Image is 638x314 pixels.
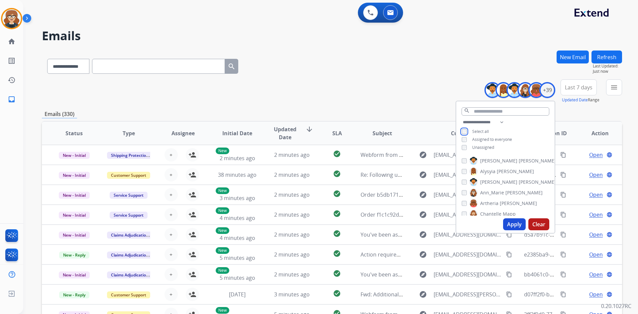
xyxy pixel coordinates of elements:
mat-icon: content_copy [560,172,566,178]
span: Claims Adjudication [107,252,153,259]
span: [EMAIL_ADDRESS][DOMAIN_NAME] [434,171,502,179]
span: [EMAIL_ADDRESS][DOMAIN_NAME] [434,231,502,239]
mat-icon: check_circle [333,269,341,277]
mat-icon: home [8,38,16,46]
span: [EMAIL_ADDRESS][DOMAIN_NAME] [434,251,502,259]
span: Initial Date [222,129,252,137]
span: Alysyia [480,168,495,175]
span: Open [589,191,603,199]
button: Clear [528,218,549,230]
mat-icon: language [606,291,612,297]
span: + [169,270,172,278]
span: Subject [372,129,392,137]
button: + [164,148,178,161]
mat-icon: explore [419,231,427,239]
span: Customer [451,129,477,137]
span: New - Initial [59,172,90,179]
span: New - Initial [59,192,90,199]
mat-icon: explore [419,211,427,219]
mat-icon: person_add [188,211,196,219]
button: New Email [557,51,589,63]
p: New [216,227,229,234]
button: + [164,208,178,221]
span: d07ff2f0-b17d-4eac-abf5-2a95afa9ed06 [524,291,621,298]
p: New [216,187,229,194]
mat-icon: content_copy [506,232,512,238]
span: Just now [593,69,622,74]
span: You've been assigned a new service order: 3f8b9a47-e9a2-4614-af7b-31eea9710e5b [361,231,569,238]
span: [EMAIL_ADDRESS][PERSON_NAME][DOMAIN_NAME] [434,290,502,298]
mat-icon: explore [419,270,427,278]
span: 38 minutes ago [218,171,257,178]
button: Apply [503,218,526,230]
mat-icon: person_add [188,231,196,239]
button: + [164,228,178,241]
span: 2 minutes ago [274,231,310,238]
span: + [169,251,172,259]
span: Re: Following up: Your Extend claim [361,171,449,178]
mat-icon: content_copy [560,291,566,297]
mat-icon: explore [419,171,427,179]
span: 3 minutes ago [220,194,255,202]
span: 2 minutes ago [274,151,310,158]
span: [DATE] [229,291,246,298]
p: New [216,247,229,254]
span: New - Initial [59,212,90,219]
mat-icon: person_add [188,251,196,259]
span: + [169,171,172,179]
span: Open [589,231,603,239]
mat-icon: person_add [188,171,196,179]
mat-icon: check_circle [333,250,341,258]
span: 2 minutes ago [274,211,310,218]
mat-icon: inbox [8,95,16,103]
mat-icon: explore [419,251,427,259]
button: + [164,248,178,261]
span: Service Support [110,192,148,199]
mat-icon: content_copy [506,291,512,297]
mat-icon: person_add [188,191,196,199]
mat-icon: check_circle [333,150,341,158]
button: + [164,188,178,201]
span: Updated Date [270,125,300,141]
span: SLA [332,129,342,137]
mat-icon: explore [419,290,427,298]
button: Last 7 days [561,79,597,95]
span: Open [589,211,603,219]
span: Last 7 days [565,86,592,89]
span: [PERSON_NAME] [519,157,556,164]
button: + [164,268,178,281]
mat-icon: search [228,62,236,70]
span: + [169,191,172,199]
span: Assignee [171,129,195,137]
span: Type [123,129,135,137]
mat-icon: explore [419,191,427,199]
mat-icon: language [606,172,612,178]
span: [PERSON_NAME] [500,200,537,207]
mat-icon: check_circle [333,170,341,178]
span: + [169,211,172,219]
span: bb4061c0-1e0e-4c05-8505-987f7698cfb6 [524,271,624,278]
th: Action [568,122,622,145]
span: e2385ba9-c7ad-4278-acdc-1fc34fbe7e6b [524,251,624,258]
span: New - Reply [59,252,89,259]
mat-icon: search [464,108,470,114]
mat-icon: person_add [188,151,196,159]
mat-icon: language [606,212,612,218]
span: New - Initial [59,152,90,159]
span: New - Reply [59,291,89,298]
span: + [169,151,172,159]
mat-icon: language [606,252,612,258]
span: Open [589,251,603,259]
span: 5 minutes ago [220,254,255,262]
span: 2 minutes ago [274,271,310,278]
span: Ann_Marie [480,189,504,196]
p: New [216,267,229,274]
span: Open [589,171,603,179]
span: [EMAIL_ADDRESS][DOMAIN_NAME] [434,191,502,199]
span: Artheria [480,200,498,207]
span: 2 minutes ago [274,191,310,198]
mat-icon: content_copy [560,252,566,258]
span: 2 minutes ago [220,155,255,162]
button: + [164,168,178,181]
span: Order f1c1c92d-230b-4760-b6c2-caa195f46d60 [361,211,477,218]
